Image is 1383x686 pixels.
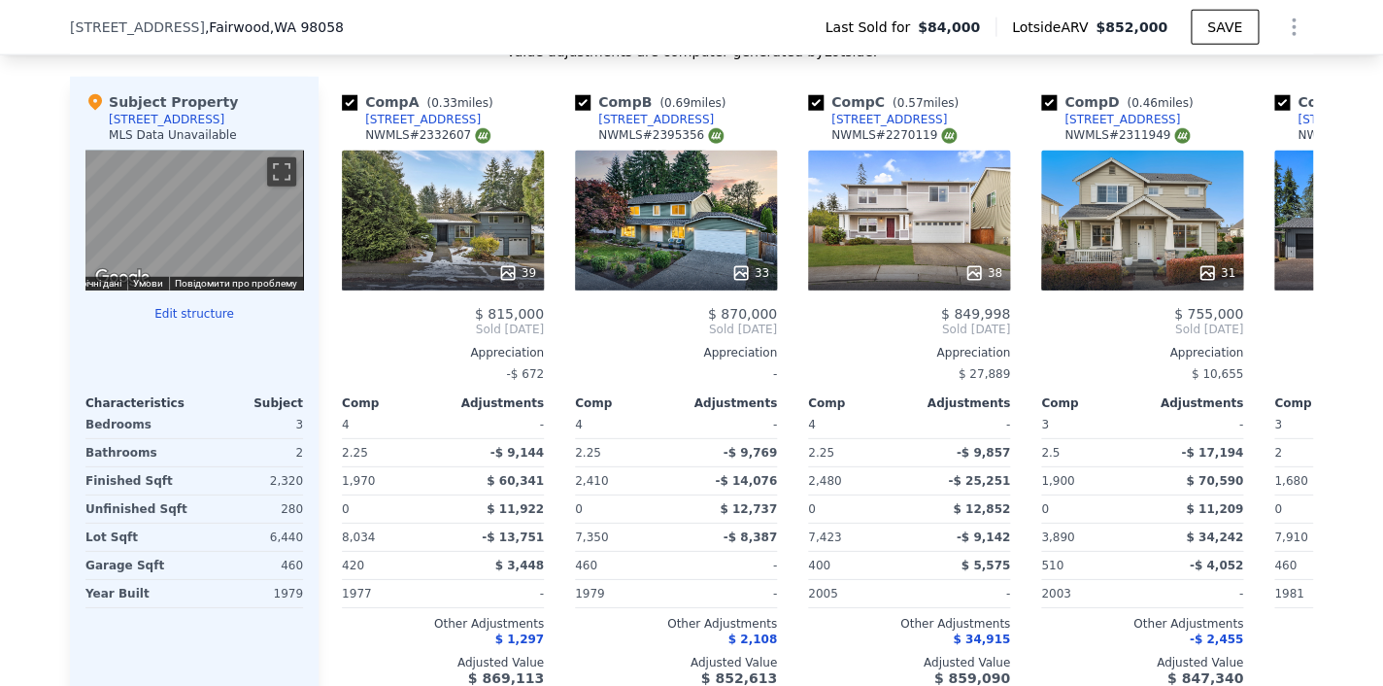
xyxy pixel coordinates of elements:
span: ( miles) [419,96,500,110]
span: 2,410 [575,474,608,488]
div: NWMLS # 2270119 [831,127,957,144]
div: 460 [198,552,303,579]
span: , Fairwood [205,17,344,37]
span: -$ 14,076 [715,474,777,488]
span: -$ 13,751 [482,531,544,544]
span: -$ 9,857 [957,446,1010,460]
span: ( miles) [1119,96,1200,110]
img: NWMLS Logo [1174,128,1190,144]
div: Unfinished Sqft [85,496,190,523]
span: 0 [342,502,350,516]
div: Bathrooms [85,439,190,466]
div: Comp C [808,92,966,112]
div: Finished Sqft [85,467,190,495]
img: NWMLS Logo [475,128,490,144]
span: $ 1,297 [495,633,544,646]
span: $ 11,922 [487,502,544,516]
a: Відкрити цю область на Картах Google (відкриється нове вікно) [90,265,154,291]
div: Subject Property [85,92,238,112]
span: $ 10,655 [1192,367,1243,381]
div: 1977 [342,580,439,607]
div: Comp D [1041,92,1200,112]
div: 2 [1274,439,1371,466]
span: $ 60,341 [487,474,544,488]
span: Sold [DATE] [575,322,777,337]
span: $ 34,915 [953,633,1010,646]
div: Appreciation [575,345,777,360]
div: Comp [342,395,443,411]
span: -$ 672 [506,367,544,381]
div: NWMLS # 2332607 [365,127,490,144]
div: Comp B [575,92,733,112]
div: Year Built [85,580,190,607]
div: Adjusted Value [342,655,544,670]
div: Adjusted Value [808,655,1010,670]
div: [STREET_ADDRESS] [109,112,224,127]
div: 2.5 [1041,439,1138,466]
div: Subject [194,395,303,411]
span: 7,910 [1274,531,1307,544]
span: 1,680 [1274,474,1307,488]
span: $ 870,000 [708,306,777,322]
span: -$ 8,387 [724,531,777,544]
div: [STREET_ADDRESS] [831,112,947,127]
div: Comp [575,395,676,411]
button: Перемкнути повноекранний режим [267,157,296,187]
div: 31 [1197,263,1235,283]
span: Sold [DATE] [808,322,1010,337]
span: 0.69 [664,96,691,110]
div: 3 [198,411,303,438]
div: 39 [498,263,536,283]
div: Comp [1274,395,1375,411]
span: $ 5,575 [961,559,1010,572]
div: - [680,552,777,579]
span: 0 [575,502,583,516]
a: [STREET_ADDRESS] [808,112,947,127]
a: [STREET_ADDRESS] [342,112,481,127]
span: -$ 2,455 [1190,633,1243,646]
span: 0.33 [431,96,457,110]
span: 400 [808,559,830,572]
div: - [1146,411,1243,438]
div: - [1146,580,1243,607]
span: , WA 98058 [270,19,344,35]
span: $ 847,340 [1167,670,1243,686]
div: 2.25 [808,439,905,466]
span: 3 [1041,418,1049,431]
div: [STREET_ADDRESS] [598,112,714,127]
span: 8,034 [342,531,375,544]
div: - [913,411,1010,438]
a: [STREET_ADDRESS] [575,112,714,127]
div: Adjusted Value [1041,655,1243,670]
div: 1981 [1274,580,1371,607]
span: $ 70,590 [1186,474,1243,488]
span: $ 849,998 [941,306,1010,322]
div: 2,320 [198,467,303,495]
div: - [447,411,544,438]
span: 0.57 [896,96,923,110]
span: 1,970 [342,474,375,488]
div: Adjustments [676,395,777,411]
div: 280 [198,496,303,523]
span: 7,350 [575,531,608,544]
span: Sold [DATE] [1041,322,1243,337]
div: Comp A [342,92,500,112]
span: 0 [808,502,816,516]
span: 460 [1274,559,1297,572]
div: Comp [808,395,909,411]
div: Other Adjustments [575,616,777,632]
span: 4 [575,418,583,431]
div: NWMLS # 2311949 [1064,127,1190,144]
div: 1979 [198,580,303,607]
span: 4 [808,418,816,431]
span: $ 815,000 [475,306,544,322]
span: $ 12,852 [953,502,1010,516]
button: SAVE [1191,10,1259,45]
div: MLS Data Unavailable [109,127,237,143]
span: 0 [1041,502,1049,516]
span: $ 869,113 [468,670,544,686]
span: ( miles) [885,96,966,110]
div: Bedrooms [85,411,190,438]
span: $ 859,090 [934,670,1010,686]
span: 510 [1041,559,1063,572]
